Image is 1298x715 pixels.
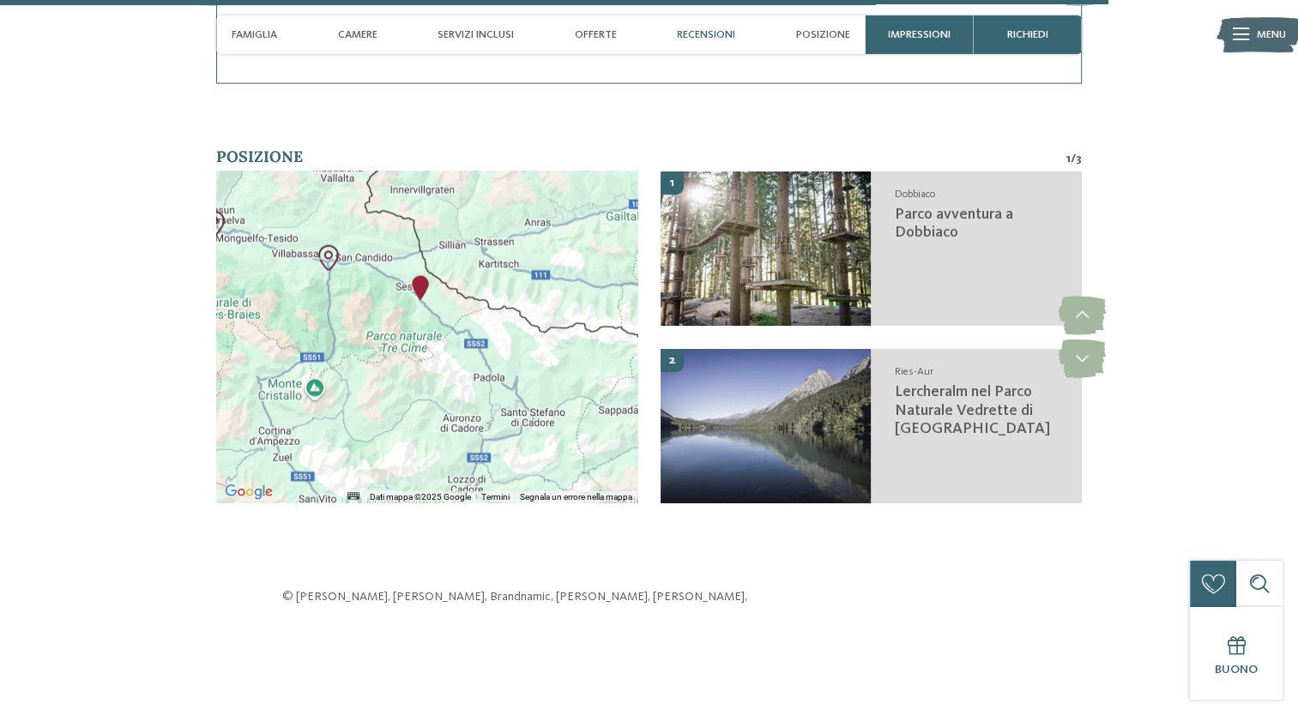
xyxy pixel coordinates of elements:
img: Il nostro family hotel a Sesto, il vostro rifugio sulle Dolomiti. [661,171,871,326]
div: Parco avventura a Dobbiaco [316,245,341,271]
a: Visualizza questa zona in Google Maps (in una nuova finestra) [220,481,277,503]
button: Scorciatoie da tastiera [347,492,359,500]
img: Il nostro family hotel a Sesto, il vostro rifugio sulle Dolomiti. [661,349,871,503]
span: Camere [338,28,377,41]
span: Dati mappa ©2025 Google [370,492,471,502]
span: richiedi [1007,28,1048,41]
div: Family Resort Rainer [408,275,433,301]
span: 3 [1076,150,1082,167]
span: Recensioni [677,28,735,41]
span: Servizi inclusi [438,28,514,41]
span: Ries-Aur [894,366,933,377]
div: Il nuovo parco giochi nel bosco a Valdaora [202,211,227,237]
span: 1 [670,174,674,191]
p: © [PERSON_NAME], [PERSON_NAME], Brandnamic, [PERSON_NAME], [PERSON_NAME], [282,588,1017,605]
span: 2 [668,352,676,370]
a: Buono [1190,607,1283,700]
span: Offerte [575,28,617,41]
a: Segnala un errore nella mappa [520,492,632,502]
span: Buono [1215,664,1258,676]
a: Termini (si apre in una nuova scheda) [481,492,510,502]
span: 1 [1066,150,1071,167]
span: Impressioni [888,28,951,41]
span: Parco avventura a Dobbiaco [894,207,1012,241]
span: Dobbiaco [894,189,934,200]
span: / [1071,150,1076,167]
span: Posizione [216,147,303,166]
span: Posizione [796,28,850,41]
img: Google [220,481,277,503]
span: Lercheralm nel Parco Naturale Vedrette di [GEOGRAPHIC_DATA] [894,384,1049,436]
span: Famiglia [232,28,277,41]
